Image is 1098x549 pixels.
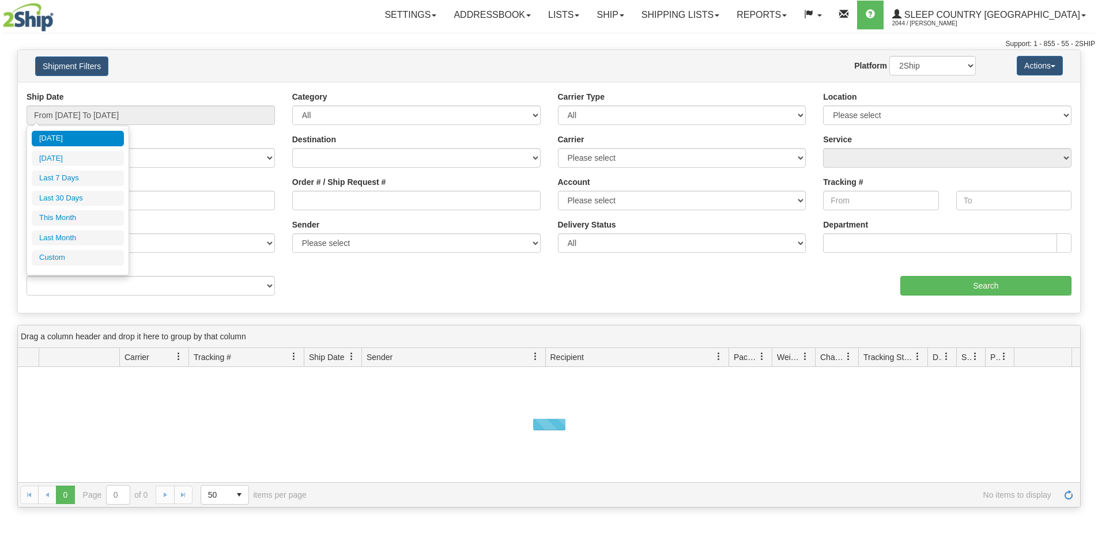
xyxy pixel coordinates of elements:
[1059,486,1078,504] a: Refresh
[292,91,327,103] label: Category
[965,347,985,366] a: Shipment Issues filter column settings
[1071,215,1097,333] iframe: chat widget
[18,325,1080,348] div: grid grouping header
[961,351,971,363] span: Shipment Issues
[823,134,852,145] label: Service
[900,276,1071,296] input: Search
[292,219,319,230] label: Sender
[550,351,584,363] span: Recipient
[777,351,801,363] span: Weight
[201,485,249,505] span: Page sizes drop down
[526,347,545,366] a: Sender filter column settings
[32,131,124,146] li: [DATE]
[820,351,844,363] span: Charge
[32,171,124,186] li: Last 7 Days
[956,191,1071,210] input: To
[558,219,616,230] label: Delivery Status
[32,191,124,206] li: Last 30 Days
[27,91,64,103] label: Ship Date
[32,210,124,226] li: This Month
[201,485,307,505] span: items per page
[933,351,942,363] span: Delivery Status
[367,351,393,363] span: Sender
[323,490,1051,499] span: No items to display
[633,1,728,29] a: Shipping lists
[3,39,1095,49] div: Support: 1 - 855 - 55 - 2SHIP
[908,347,927,366] a: Tracking Status filter column settings
[376,1,445,29] a: Settings
[884,1,1095,29] a: Sleep Country [GEOGRAPHIC_DATA] 2044 / [PERSON_NAME]
[734,351,758,363] span: Packages
[558,91,605,103] label: Carrier Type
[56,486,74,504] span: Page 0
[169,347,188,366] a: Carrier filter column settings
[292,176,386,188] label: Order # / Ship Request #
[901,10,1080,20] span: Sleep Country [GEOGRAPHIC_DATA]
[588,1,632,29] a: Ship
[994,347,1014,366] a: Pickup Status filter column settings
[709,347,729,366] a: Recipient filter column settings
[3,3,54,32] img: logo2044.jpg
[863,351,914,363] span: Tracking Status
[990,351,1000,363] span: Pickup Status
[230,486,248,504] span: select
[823,176,863,188] label: Tracking #
[309,351,344,363] span: Ship Date
[558,134,584,145] label: Carrier
[937,347,956,366] a: Delivery Status filter column settings
[752,347,772,366] a: Packages filter column settings
[823,191,938,210] input: From
[445,1,539,29] a: Addressbook
[124,351,149,363] span: Carrier
[284,347,304,366] a: Tracking # filter column settings
[32,230,124,246] li: Last Month
[539,1,588,29] a: Lists
[1017,56,1063,75] button: Actions
[32,151,124,166] li: [DATE]
[35,56,108,76] button: Shipment Filters
[854,60,887,71] label: Platform
[839,347,858,366] a: Charge filter column settings
[208,489,223,501] span: 50
[823,91,856,103] label: Location
[823,219,868,230] label: Department
[728,1,795,29] a: Reports
[292,134,336,145] label: Destination
[342,347,361,366] a: Ship Date filter column settings
[795,347,815,366] a: Weight filter column settings
[558,176,590,188] label: Account
[83,485,148,505] span: Page of 0
[194,351,231,363] span: Tracking #
[32,250,124,266] li: Custom
[892,18,979,29] span: 2044 / [PERSON_NAME]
